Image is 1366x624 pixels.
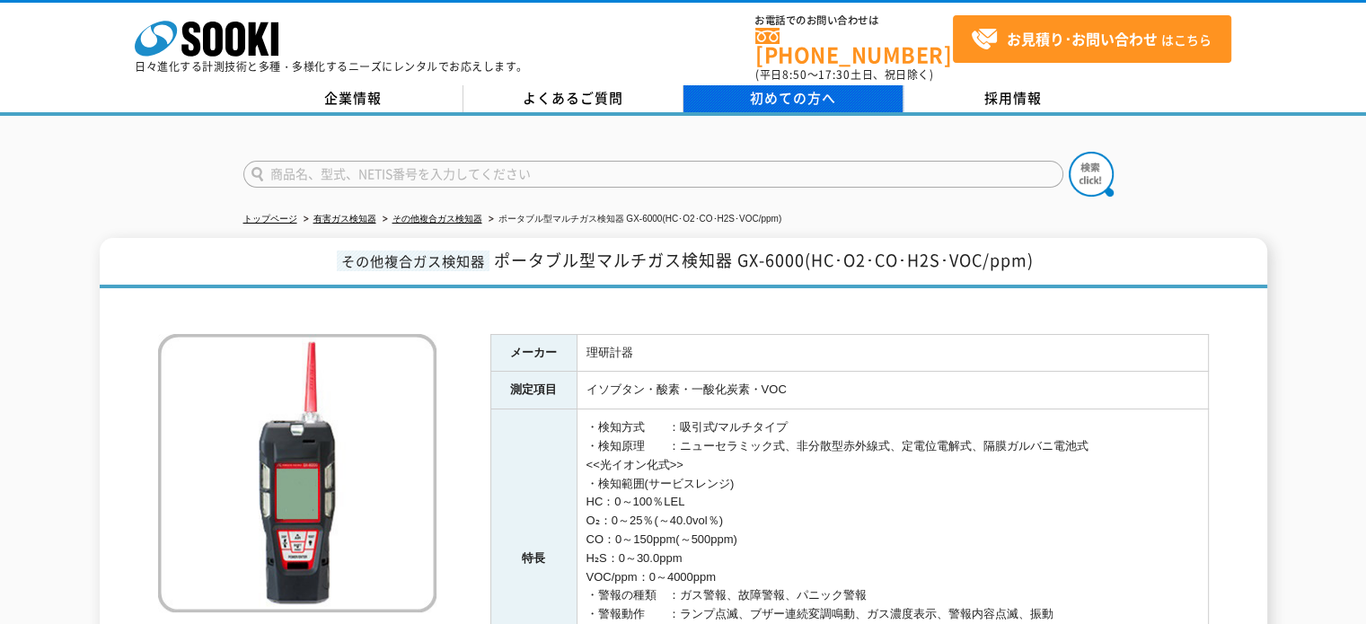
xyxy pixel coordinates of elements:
[1069,152,1114,197] img: btn_search.png
[755,28,953,65] a: [PHONE_NUMBER]
[490,372,577,409] th: 測定項目
[392,214,482,224] a: その他複合ガス検知器
[463,85,683,112] a: よくあるご質問
[577,334,1208,372] td: 理研計器
[755,66,933,83] span: (平日 ～ 土日、祝日除く)
[135,61,528,72] p: 日々進化する計測技術と多種・多様化するニーズにレンタルでお応えします。
[1007,28,1158,49] strong: お見積り･お問い合わせ
[158,334,436,612] img: ポータブル型マルチガス検知器 GX-6000(HC･O2･CO･H2S･VOC/ppm)
[490,334,577,372] th: メーカー
[903,85,1124,112] a: 採用情報
[818,66,850,83] span: 17:30
[243,85,463,112] a: 企業情報
[971,26,1212,53] span: はこちら
[243,161,1063,188] input: 商品名、型式、NETIS番号を入力してください
[485,210,782,229] li: ポータブル型マルチガス検知器 GX-6000(HC･O2･CO･H2S･VOC/ppm)
[782,66,807,83] span: 8:50
[750,88,836,108] span: 初めての方へ
[243,214,297,224] a: トップページ
[755,15,953,26] span: お電話でのお問い合わせは
[313,214,376,224] a: 有害ガス検知器
[683,85,903,112] a: 初めての方へ
[953,15,1231,63] a: お見積り･お問い合わせはこちら
[494,248,1034,272] span: ポータブル型マルチガス検知器 GX-6000(HC･O2･CO･H2S･VOC/ppm)
[337,250,489,271] span: その他複合ガス検知器
[577,372,1208,409] td: イソブタン・酸素・一酸化炭素・VOC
